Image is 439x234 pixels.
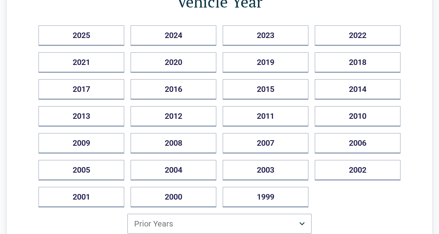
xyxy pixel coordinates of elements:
button: 2011 [223,106,308,127]
button: 2013 [39,106,124,127]
button: 2020 [131,52,216,73]
button: 2003 [223,160,308,181]
button: 2009 [39,133,124,154]
button: 2017 [39,79,124,100]
button: Prior Years [127,214,312,234]
button: 2019 [223,52,308,73]
button: 2014 [315,79,400,100]
button: 2007 [223,133,308,154]
button: 2008 [131,133,216,154]
button: 1999 [223,187,308,207]
button: 2018 [315,52,400,73]
button: 2025 [39,25,124,46]
button: 2012 [131,106,216,127]
button: 2010 [315,106,400,127]
button: 2004 [131,160,216,181]
button: 2023 [223,25,308,46]
button: 2022 [315,25,400,46]
button: 2002 [315,160,400,181]
button: 2005 [39,160,124,181]
button: 2024 [131,25,216,46]
button: 2006 [315,133,400,154]
button: 2021 [39,52,124,73]
button: 2000 [131,187,216,207]
button: 2016 [131,79,216,100]
button: 2001 [39,187,124,207]
button: 2015 [223,79,308,100]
